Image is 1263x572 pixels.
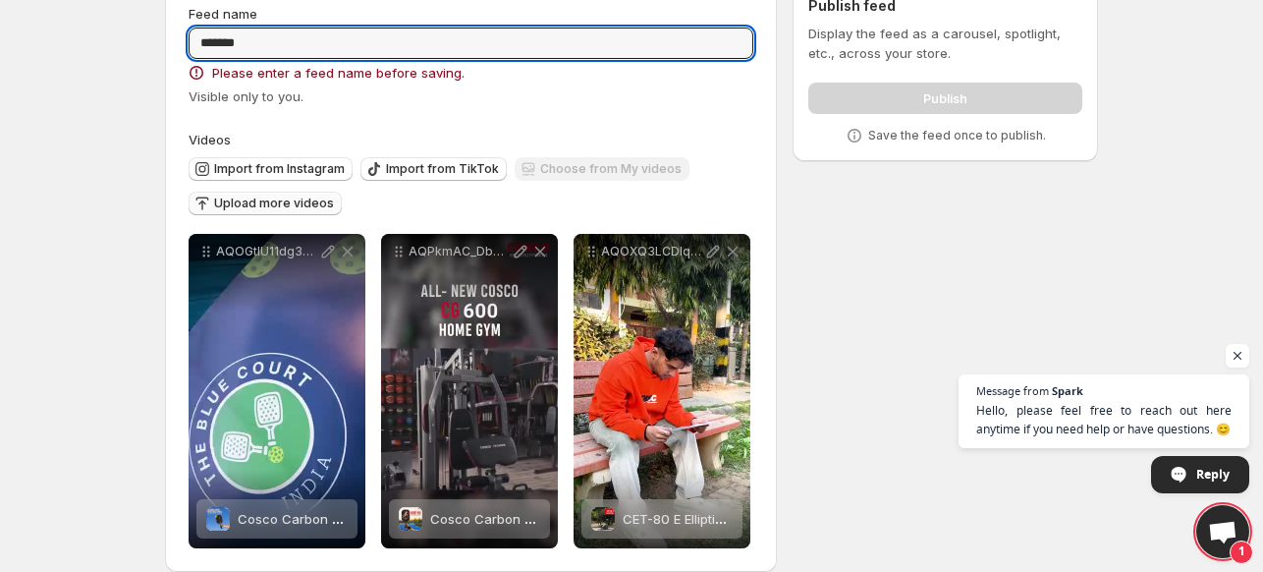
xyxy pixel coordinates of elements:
[976,401,1232,438] span: Hello, please feel free to reach out here anytime if you need help or have questions. 😊
[808,24,1082,63] p: Display the feed as a carousel, spotlight, etc., across your store.
[216,244,318,259] p: AQOGtIU11dg3xWwt12frl25lFOvS0ejj8Lx5fS8_WUqOqxpFV5ACBVlEsG1oqh0gqW5FxmlvQ5QcW2RzsKVDrb2akku4-xjzi...
[868,128,1046,143] p: Save the feed once to publish.
[976,385,1049,396] span: Message from
[1196,457,1230,491] span: Reply
[189,88,303,104] span: Visible only to you.
[360,157,507,181] button: Import from TikTok
[430,511,684,527] span: Cosco Carbon Edge 1.0 Pickleball Paddle
[189,157,353,181] button: Import from Instagram
[214,161,345,177] span: Import from Instagram
[1052,385,1083,396] span: Spark
[206,507,230,531] img: Cosco Carbon Charge Pickleball Paddle
[238,511,486,527] span: Cosco Carbon Charge Pickleball Paddle
[1196,505,1249,558] div: Open chat
[623,511,734,527] span: CET-80 E Elliptical
[1230,541,1253,564] span: 1
[574,234,750,548] div: AQOXQ3LCDIqcx6nbrn18enLVVuGjjJa06-CdSN98_oK5j-wVfiUaGKvBbnOb9iqFBmVCDlHY-InaQ2CUx7QJM67C5tpUZ5BIg...
[601,244,703,259] p: AQOXQ3LCDIqcx6nbrn18enLVVuGjjJa06-CdSN98_oK5j-wVfiUaGKvBbnOb9iqFBmVCDlHY-InaQ2CUx7QJM67C5tpUZ5BIg...
[189,234,365,548] div: AQOGtIU11dg3xWwt12frl25lFOvS0ejj8Lx5fS8_WUqOqxpFV5ACBVlEsG1oqh0gqW5FxmlvQ5QcW2RzsKVDrb2akku4-xjzi...
[591,507,615,531] img: CET-80 E Elliptical
[189,132,231,147] span: Videos
[409,244,511,259] p: AQPkmAC_Db9EdKmrwUVOA4UTr3tpHBCN2epSYZwcVTpU-Gi9YxhnCAHyfqf5qLyRRva3AcOgAFRegOA7bU6A7iw_Y7RXIc394...
[189,6,257,22] span: Feed name
[214,196,334,211] span: Upload more videos
[381,234,558,548] div: AQPkmAC_Db9EdKmrwUVOA4UTr3tpHBCN2epSYZwcVTpU-Gi9YxhnCAHyfqf5qLyRRva3AcOgAFRegOA7bU6A7iw_Y7RXIc394...
[189,192,342,215] button: Upload more videos
[212,63,465,83] span: Please enter a feed name before saving.
[399,507,422,531] img: Cosco Carbon Edge 1.0 Pickleball Paddle
[386,161,499,177] span: Import from TikTok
